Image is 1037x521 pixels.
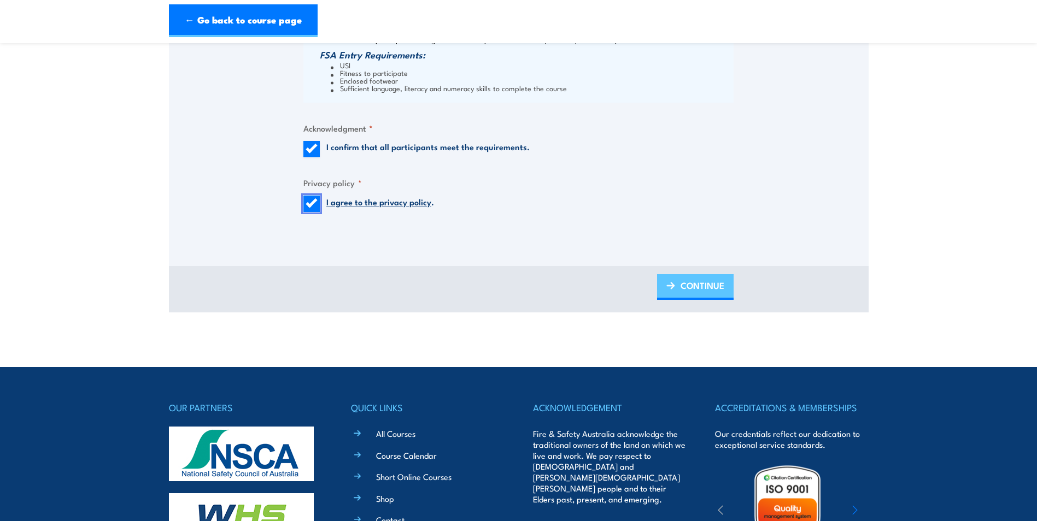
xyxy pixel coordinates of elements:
[320,49,731,60] h3: FSA Entry Requirements:
[326,141,530,157] label: I confirm that all participants meet the requirements.
[326,196,434,212] label: .
[331,61,731,69] li: USI
[331,76,731,84] li: Enclosed footwear
[715,400,868,415] h4: ACCREDITATIONS & MEMBERSHIPS
[303,176,362,189] legend: Privacy policy
[376,428,415,439] a: All Courses
[376,471,452,482] a: Short Online Courses
[169,427,314,481] img: nsca-logo-footer
[533,400,686,415] h4: ACKNOWLEDGEMENT
[681,271,724,300] span: CONTINUE
[533,428,686,505] p: Fire & Safety Australia acknowledge the traditional owners of the land on which we live and work....
[657,274,734,300] a: CONTINUE
[376,493,394,504] a: Shop
[331,84,731,92] li: Sufficient language, literacy and numeracy skills to complete the course
[169,4,318,37] a: ← Go back to course page
[320,35,731,44] p: Evidence of each participant holding the above competencies must be provided prior to entry into ...
[331,69,731,76] li: Fitness to participate
[715,428,868,450] p: Our credentials reflect our dedication to exceptional service standards.
[376,449,437,461] a: Course Calendar
[326,196,431,208] a: I agree to the privacy policy
[351,400,504,415] h4: QUICK LINKS
[169,400,322,415] h4: OUR PARTNERS
[303,122,373,134] legend: Acknowledgment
